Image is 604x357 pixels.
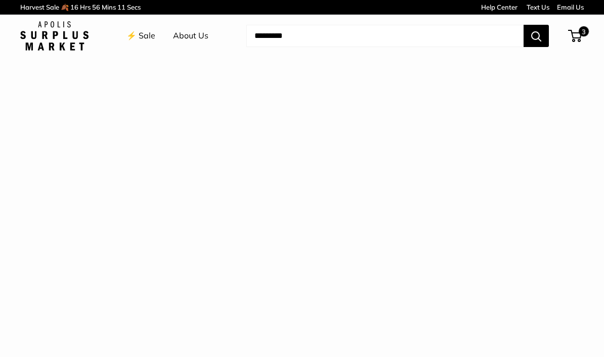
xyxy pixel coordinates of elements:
img: Apolis: Surplus Market [20,21,89,51]
input: Search... [246,25,524,47]
span: Hrs [80,3,91,11]
a: Text Us [527,3,549,11]
span: Mins [102,3,116,11]
a: ⚡️ Sale [126,28,155,43]
a: Help Center [481,3,517,11]
button: Search [524,25,549,47]
span: Secs [127,3,141,11]
a: Email Us [557,3,584,11]
span: 16 [70,3,78,11]
a: 3 [569,30,582,42]
span: 56 [92,3,100,11]
span: 11 [117,3,125,11]
a: About Us [173,28,208,43]
span: 3 [579,26,589,36]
